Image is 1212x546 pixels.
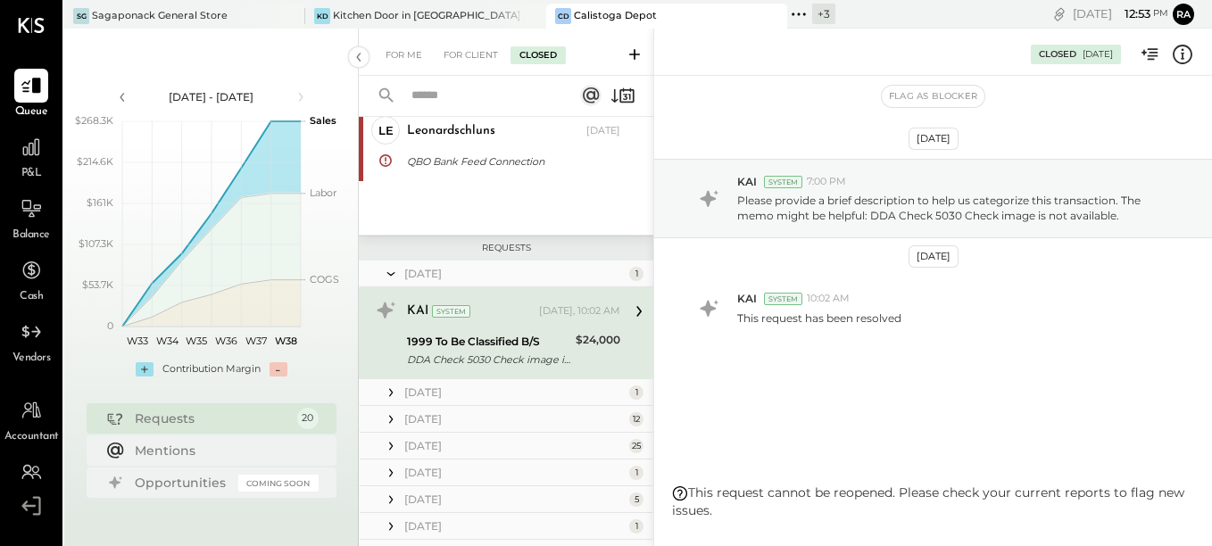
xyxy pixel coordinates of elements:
[135,442,310,459] div: Mentions
[1039,48,1076,61] div: Closed
[135,409,288,427] div: Requests
[812,4,835,24] div: + 3
[17,491,46,507] span: Teams
[12,351,51,367] span: Vendors
[82,278,113,291] text: $53.7K
[1,393,62,445] a: Accountant
[310,273,339,285] text: COGS
[407,122,495,140] div: leonardschluns
[432,305,470,318] div: System
[1,253,62,305] a: Cash
[274,335,296,347] text: W38
[297,408,319,429] div: 20
[245,335,267,347] text: W37
[737,291,757,306] span: KAI
[92,9,228,23] div: Sagaponack General Store
[15,104,48,120] span: Queue
[1,455,62,507] a: Teams
[310,114,336,127] text: Sales
[737,174,757,189] span: KAI
[20,289,43,305] span: Cash
[1050,4,1068,23] div: copy link
[807,175,846,189] span: 7:00 PM
[87,196,113,209] text: $161K
[1083,48,1113,61] div: [DATE]
[1173,4,1194,25] button: Ra
[629,385,643,400] div: 1
[1,130,62,182] a: P&L
[75,114,113,127] text: $268.3K
[807,292,850,306] span: 10:02 AM
[404,411,625,426] div: [DATE]
[1115,5,1150,22] span: 12 : 53
[79,237,113,250] text: $107.3K
[126,335,147,347] text: W33
[1073,5,1168,22] div: [DATE]
[407,333,570,351] div: 1999 To Be Classified B/S
[404,465,625,480] div: [DATE]
[155,335,178,347] text: W34
[4,429,59,445] span: Accountant
[764,293,802,305] div: System
[909,128,959,150] div: [DATE]
[555,8,571,24] div: CD
[629,439,643,453] div: 25
[107,319,113,332] text: 0
[1153,7,1168,20] span: pm
[73,8,89,24] div: SG
[511,46,566,64] div: Closed
[629,267,643,281] div: 1
[378,122,394,139] div: le
[737,310,901,326] p: This request has been resolved
[77,155,113,168] text: $214.6K
[238,475,319,492] div: Coming Soon
[404,438,625,453] div: [DATE]
[135,474,229,492] div: Opportunities
[1,192,62,244] a: Balance
[404,266,625,281] div: [DATE]
[909,245,959,268] div: [DATE]
[882,86,984,107] button: Flag as Blocker
[574,9,657,23] div: Calistoga Depot
[186,335,207,347] text: W35
[136,89,287,104] div: [DATE] - [DATE]
[136,362,154,376] div: +
[1,315,62,367] a: Vendors
[404,518,625,534] div: [DATE]
[764,176,802,188] div: System
[377,46,431,64] div: For Me
[407,351,570,368] div: DDA Check 5030 Check image is not available.
[1,69,62,120] a: Queue
[629,412,643,426] div: 12
[435,46,507,64] div: For Client
[404,492,625,507] div: [DATE]
[407,302,428,320] div: KAI
[12,227,50,244] span: Balance
[270,362,287,376] div: -
[586,124,620,138] div: [DATE]
[162,362,261,376] div: Contribution Margin
[310,186,336,199] text: Labor
[407,153,615,170] div: QBO Bank Feed Connection
[629,466,643,480] div: 1
[21,166,42,182] span: P&L
[215,335,237,347] text: W36
[333,9,519,23] div: Kitchen Door in [GEOGRAPHIC_DATA]
[629,492,643,507] div: 5
[368,242,644,254] div: Requests
[576,331,620,349] div: $24,000
[737,193,1175,223] p: Please provide a brief description to help us categorize this transaction. The memo might be help...
[539,304,620,318] div: [DATE], 10:02 AM
[404,385,625,400] div: [DATE]
[314,8,330,24] div: KD
[629,519,643,534] div: 1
